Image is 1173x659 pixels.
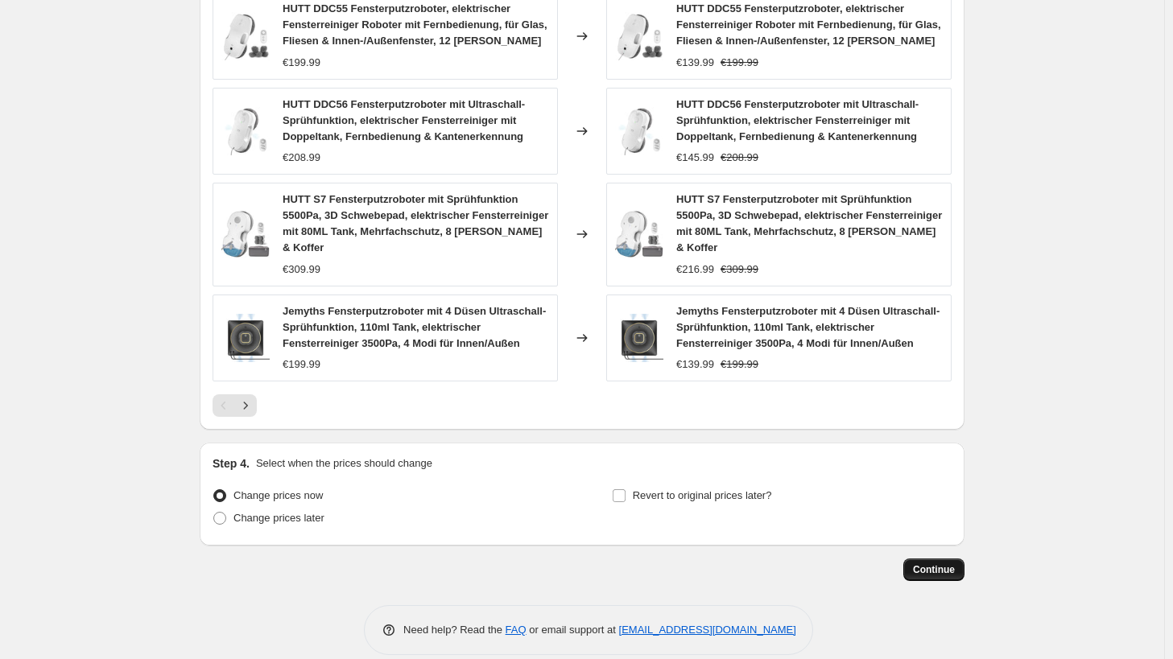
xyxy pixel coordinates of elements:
div: €139.99 [676,55,714,71]
span: Revert to original prices later? [633,489,772,501]
strike: €309.99 [721,262,758,278]
span: HUTT DDC56 Fensterputzroboter mit Ultraschall-Sprühfunktion, elektrischer Fensterreiniger mit Dop... [676,98,919,142]
div: €309.99 [283,262,320,278]
span: Jemyths Fensterputzroboter mit 4 Düsen Ultraschall-Sprühfunktion, 110ml Tank, elektrischer Fenste... [283,305,546,349]
span: HUTT DDC56 Fensterputzroboter mit Ultraschall-Sprühfunktion, elektrischer Fensterreiniger mit Dop... [283,98,525,142]
img: 61fNYnbT8VL_80x.jpg [221,107,270,155]
img: 61fNYnbT8VL_80x.jpg [615,107,663,155]
span: Change prices later [233,512,324,524]
span: HUTT DDC55 Fensterputzroboter, elektrischer Fensterreiniger Roboter mit Fernbedienung, für Glas, ... [676,2,941,47]
img: 61XFaI1e4hL_80x.jpg [221,12,270,60]
strike: €199.99 [721,55,758,71]
span: HUTT S7 Fensterputzroboter mit Sprühfunktion 5500Pa, 3D Schwebepad, elektrischer Fensterreiniger ... [283,193,548,253]
button: Next [234,394,257,417]
img: 71XYcUQvXPL_80x.jpg [615,314,663,362]
a: [EMAIL_ADDRESS][DOMAIN_NAME] [619,624,796,636]
nav: Pagination [213,394,257,417]
div: €145.99 [676,150,714,166]
span: Continue [913,563,955,576]
img: 71XYcUQvXPL_80x.jpg [221,314,270,362]
span: HUTT DDC55 Fensterputzroboter, elektrischer Fensterreiniger Roboter mit Fernbedienung, für Glas, ... [283,2,547,47]
img: 71FhDLam4HL_80x.jpg [615,210,663,258]
div: €208.99 [283,150,320,166]
div: €199.99 [283,55,320,71]
button: Continue [903,558,964,581]
strike: €199.99 [721,356,758,373]
span: Change prices now [233,489,323,501]
strike: €208.99 [721,150,758,166]
img: 71FhDLam4HL_80x.jpg [221,210,270,258]
span: HUTT S7 Fensterputzroboter mit Sprühfunktion 5500Pa, 3D Schwebepad, elektrischer Fensterreiniger ... [676,193,942,253]
span: Jemyths Fensterputzroboter mit 4 Düsen Ultraschall-Sprühfunktion, 110ml Tank, elektrischer Fenste... [676,305,940,349]
div: €216.99 [676,262,714,278]
span: Need help? Read the [403,624,506,636]
h2: Step 4. [213,455,250,472]
img: 61XFaI1e4hL_80x.jpg [615,12,663,60]
p: Select when the prices should change [256,455,432,472]
a: FAQ [506,624,527,636]
div: €139.99 [676,356,714,373]
span: or email support at [527,624,619,636]
div: €199.99 [283,356,320,373]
